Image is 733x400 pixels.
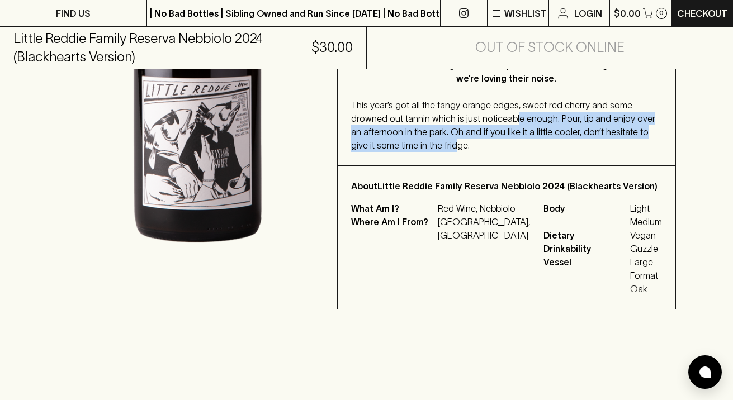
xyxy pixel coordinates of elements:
span: Large Format Oak [630,255,662,296]
p: Red Wine, Nebbiolo [438,202,530,215]
h5: Little Reddie Family Reserva Nebbiolo 2024 (Blackhearts Version) [13,30,311,65]
span: Light - Medium [630,202,662,228]
p: Little Reddie has given us AAA passes to their show again and we’re loving their noise. [373,58,640,85]
span: Body [543,202,627,228]
p: Login [574,7,602,20]
span: This year’s got all the tangy orange edges, sweet red cherry and some drowned out tannin which is... [351,100,655,150]
span: Drinkability [543,242,627,255]
p: Wishlist [504,7,547,20]
span: Vessel [543,255,627,296]
p: What Am I? [351,202,435,215]
p: [GEOGRAPHIC_DATA], [GEOGRAPHIC_DATA] [438,215,530,242]
p: $0.00 [614,7,641,20]
span: Dietary [543,228,627,242]
h5: $30.00 [311,39,353,56]
span: Vegan [630,228,662,242]
span: Guzzle [630,242,662,255]
p: About Little Reddie Family Reserva Nebbiolo 2024 (Blackhearts Version) [351,179,662,193]
p: 0 [659,10,664,16]
h5: Out of Stock Online [475,39,625,56]
img: bubble-icon [699,366,711,378]
p: Checkout [677,7,727,20]
p: Where Am I From? [351,215,435,242]
p: FIND US [56,7,91,20]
